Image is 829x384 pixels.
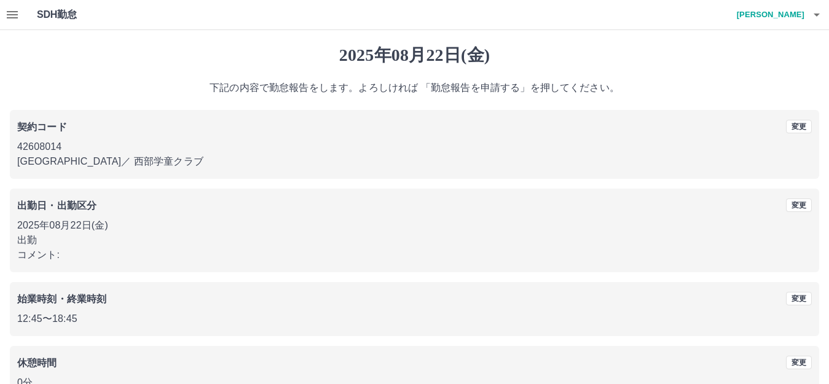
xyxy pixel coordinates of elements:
p: 12:45 〜 18:45 [17,312,812,326]
p: コメント: [17,248,812,262]
h1: 2025年08月22日(金) [10,45,819,66]
b: 休憩時間 [17,358,57,368]
p: 出勤 [17,233,812,248]
p: 42608014 [17,139,812,154]
button: 変更 [786,120,812,133]
b: 契約コード [17,122,67,132]
b: 出勤日・出勤区分 [17,200,96,211]
p: [GEOGRAPHIC_DATA] ／ 西部学童クラブ [17,154,812,169]
p: 2025年08月22日(金) [17,218,812,233]
b: 始業時刻・終業時刻 [17,294,106,304]
button: 変更 [786,198,812,212]
button: 変更 [786,292,812,305]
p: 下記の内容で勤怠報告をします。よろしければ 「勤怠報告を申請する」を押してください。 [10,80,819,95]
button: 変更 [786,356,812,369]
